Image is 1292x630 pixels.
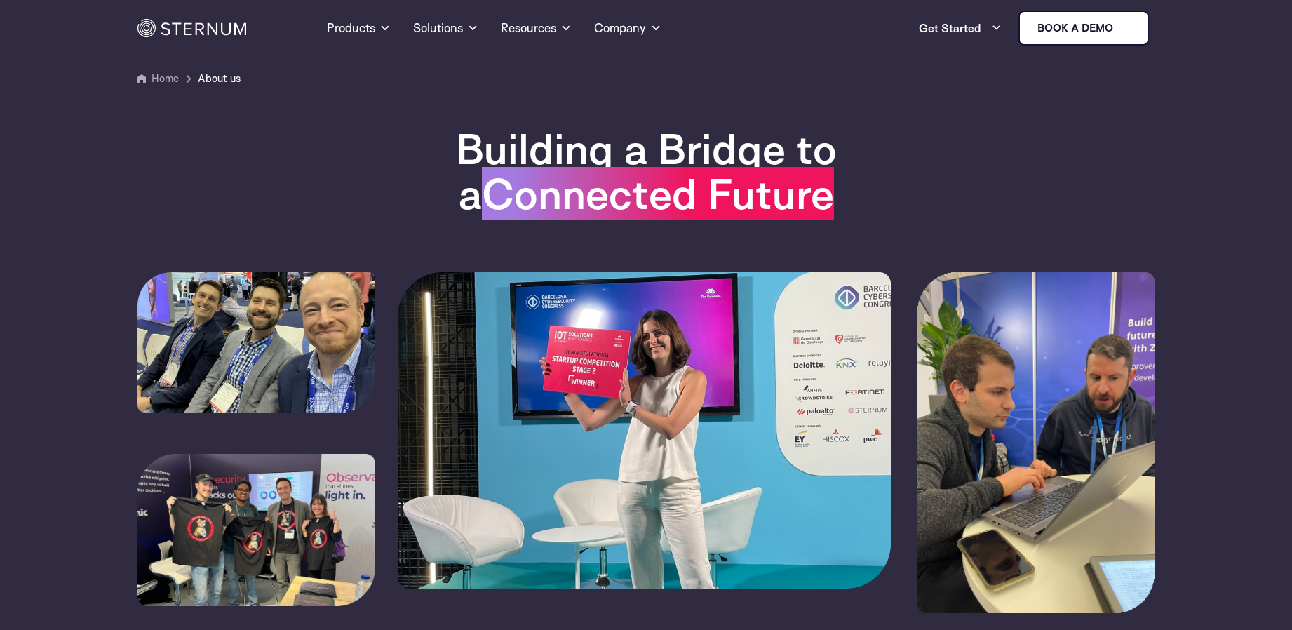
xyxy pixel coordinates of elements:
img: sternum iot [1119,22,1130,34]
a: Resources [501,3,572,53]
h1: Building a Bridge to a [375,126,918,216]
img: sternum-zephyr [917,272,1155,613]
a: Company [594,3,661,53]
a: Solutions [413,3,478,53]
a: Book a demo [1018,11,1149,46]
a: Home [152,72,179,85]
span: About us [198,70,241,87]
a: Products [327,3,391,53]
a: Get Started [919,14,1002,42]
span: Connected Future [482,167,834,220]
